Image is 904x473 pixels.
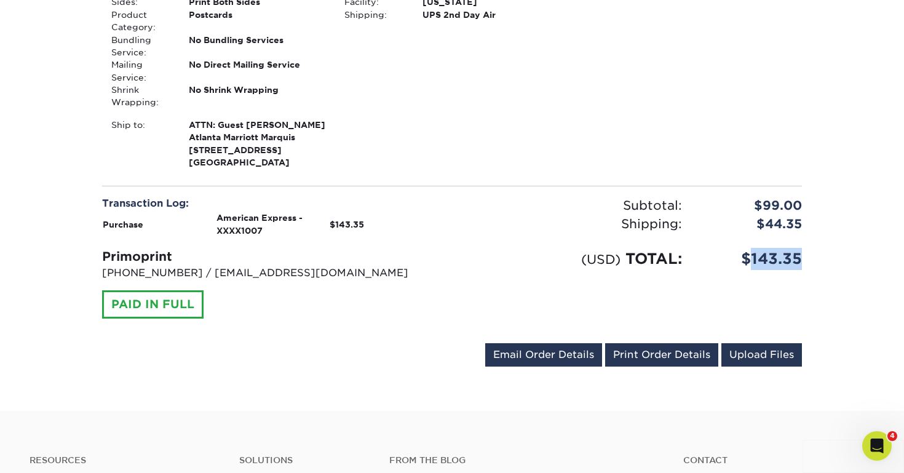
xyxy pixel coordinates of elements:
[102,290,204,319] div: PAID IN FULL
[102,34,180,59] div: Bundling Service:
[887,431,897,441] span: 4
[180,58,335,84] div: No Direct Mailing Service
[102,266,443,280] p: [PHONE_NUMBER] / [EMAIL_ADDRESS][DOMAIN_NAME]
[189,131,326,143] span: Atlanta Marriott Marquis
[239,455,371,466] h4: Solutions
[721,343,802,367] a: Upload Files
[30,455,221,466] h4: Resources
[189,119,326,131] span: ATTN: Guest [PERSON_NAME]
[862,431,892,461] iframe: Intercom live chat
[102,9,180,34] div: Product Category:
[180,9,335,34] div: Postcards
[102,247,443,266] div: Primoprint
[330,220,364,229] strong: $143.35
[625,250,682,268] span: TOTAL:
[216,213,303,235] strong: American Express - XXXX1007
[102,84,180,109] div: Shrink Wrapping:
[683,455,874,466] a: Contact
[581,252,621,267] small: (USD)
[691,248,811,270] div: $143.35
[691,196,811,215] div: $99.00
[102,119,180,169] div: Ship to:
[180,84,335,109] div: No Shrink Wrapping
[335,9,413,21] div: Shipping:
[389,455,650,466] h4: From the Blog
[605,343,718,367] a: Print Order Details
[180,34,335,59] div: No Bundling Services
[189,144,326,156] span: [STREET_ADDRESS]
[102,196,443,211] div: Transaction Log:
[103,220,143,229] strong: Purchase
[452,215,691,233] div: Shipping:
[691,215,811,233] div: $44.35
[413,9,569,21] div: UPS 2nd Day Air
[452,196,691,215] div: Subtotal:
[485,343,602,367] a: Email Order Details
[102,58,180,84] div: Mailing Service:
[189,119,326,167] strong: [GEOGRAPHIC_DATA]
